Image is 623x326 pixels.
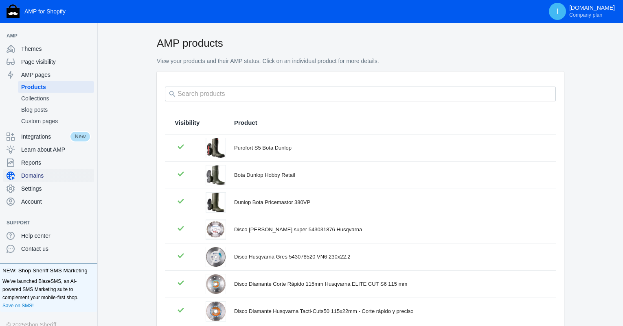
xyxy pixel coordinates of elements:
img: husqvarna-corte-disco-de-corte-husqvarna-cantero-super-543031876-230mmx22-2-15194255982697.jpg [206,221,226,239]
span: Help center [21,232,91,240]
a: Collections [18,93,94,104]
span: Page visibility [21,58,91,66]
a: AMP pages [3,68,94,81]
a: Contact us [3,242,94,255]
img: husqvarna-corte-disco-de-corte-husqvarna-porcelanico-extrafuerte-579818830-cuts6-115x22-151943284... [206,274,226,294]
img: Shop Sheriff Logo [7,4,20,18]
div: Bota Dunlop Hobby Retail [234,171,546,179]
a: IntegrationsNew [3,130,94,143]
span: Visibility [175,119,200,127]
span: AMP for Shopify [24,8,66,15]
span: New [70,131,91,142]
a: Settings [3,182,94,195]
span: Blog posts [21,106,91,114]
a: Domains [3,169,94,182]
a: Products [18,81,94,93]
div: Disco Husqvarna Gres 543078520 VN6 230x22.2 [234,253,546,261]
span: Contact us [21,245,91,253]
img: husqvarna-corte-disco-de-corte-husqvarna-segmentado-579819230-cuts50-115x22mm-15194328596585.jpg [206,302,226,321]
img: dunlop-calzado-38-dunlop-bota-alta-pricemastor-380vp-verde-15189037645929.jpg [207,193,224,212]
p: View your products and their AMP status. Click on an individual product for more details. [157,57,564,65]
a: Blog posts [18,104,94,115]
iframe: Drift Widget Chat Controller [582,285,613,316]
span: Company plan [569,12,602,18]
span: Product [234,119,257,127]
span: Account [21,198,91,206]
span: I [553,7,562,15]
a: Custom pages [18,115,94,127]
span: Reports [21,159,91,167]
span: Themes [21,45,91,53]
input: Search products [165,87,556,101]
img: dunlop-calzado-39-40-dunlop-bota-alta-hobby-retail-w486711-verde-15175831978089.jpg [206,165,225,185]
a: Themes [3,42,94,55]
span: Products [21,83,91,91]
span: Domains [21,172,91,180]
a: Page visibility [3,55,94,68]
a: Reports [3,156,94,169]
a: Account [3,195,94,208]
a: Learn about AMP [3,143,94,156]
div: Purofort S5 Bota Dunlop [234,144,546,152]
span: AMP pages [21,71,91,79]
img: husqvarna-corte-disco-de-corte-husqvarna-para-gres-543078520-vn6-230x22-2-15194325024873.jpg [206,247,226,267]
p: [DOMAIN_NAME] [569,4,615,18]
span: Learn about AMP [21,146,91,154]
img: dunlop-calzado-39-dunlop-bota-purofort-s5-c762933-verde-15175457996905.jpg [207,138,225,158]
h2: AMP products [157,36,564,50]
span: Integrations [21,133,70,141]
span: AMP [7,32,83,40]
div: Disco [PERSON_NAME] super 543031876 Husqvarna [234,226,546,234]
span: Settings [21,185,91,193]
div: Dunlop Bota Pricemastor 380VP [234,198,546,206]
button: Add a sales channel [83,221,96,224]
span: Collections [21,94,91,102]
button: Add a sales channel [83,34,96,37]
span: Custom pages [21,117,91,125]
span: Support [7,219,83,227]
div: Disco Diamante Husqvarna Tacti-Cuts50 115x22mm - Corte rápido y preciso [234,307,546,315]
a: Save on SMS! [2,302,34,310]
div: Disco Diamante Corte Rápido 115mm Husqvarna ELITE CUT S6 115 mm [234,280,546,288]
